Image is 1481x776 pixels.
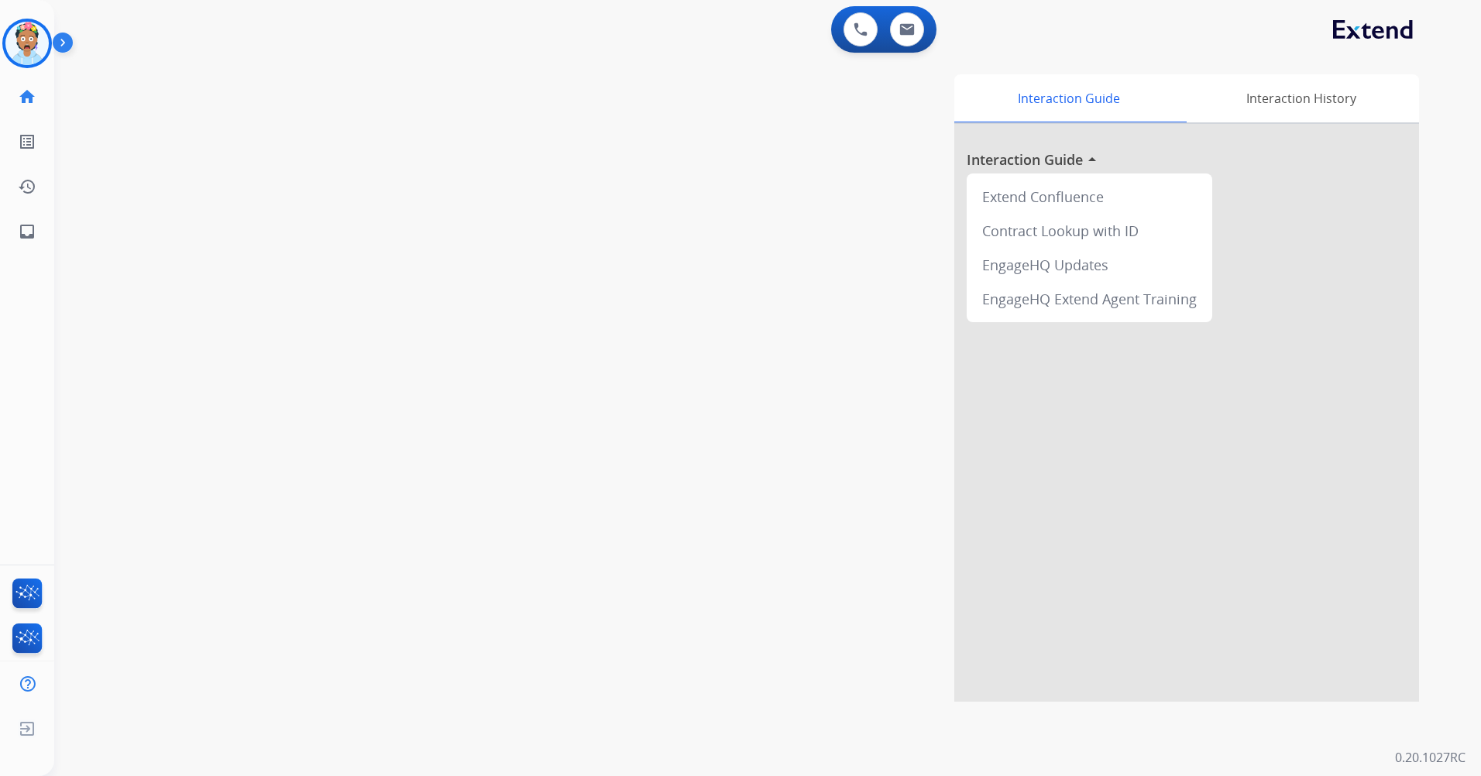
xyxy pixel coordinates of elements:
[973,248,1206,282] div: EngageHQ Updates
[18,177,36,196] mat-icon: history
[18,88,36,106] mat-icon: home
[1183,74,1419,122] div: Interaction History
[5,22,49,65] img: avatar
[18,222,36,241] mat-icon: inbox
[973,214,1206,248] div: Contract Lookup with ID
[18,132,36,151] mat-icon: list_alt
[973,180,1206,214] div: Extend Confluence
[954,74,1183,122] div: Interaction Guide
[973,282,1206,316] div: EngageHQ Extend Agent Training
[1395,748,1466,767] p: 0.20.1027RC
